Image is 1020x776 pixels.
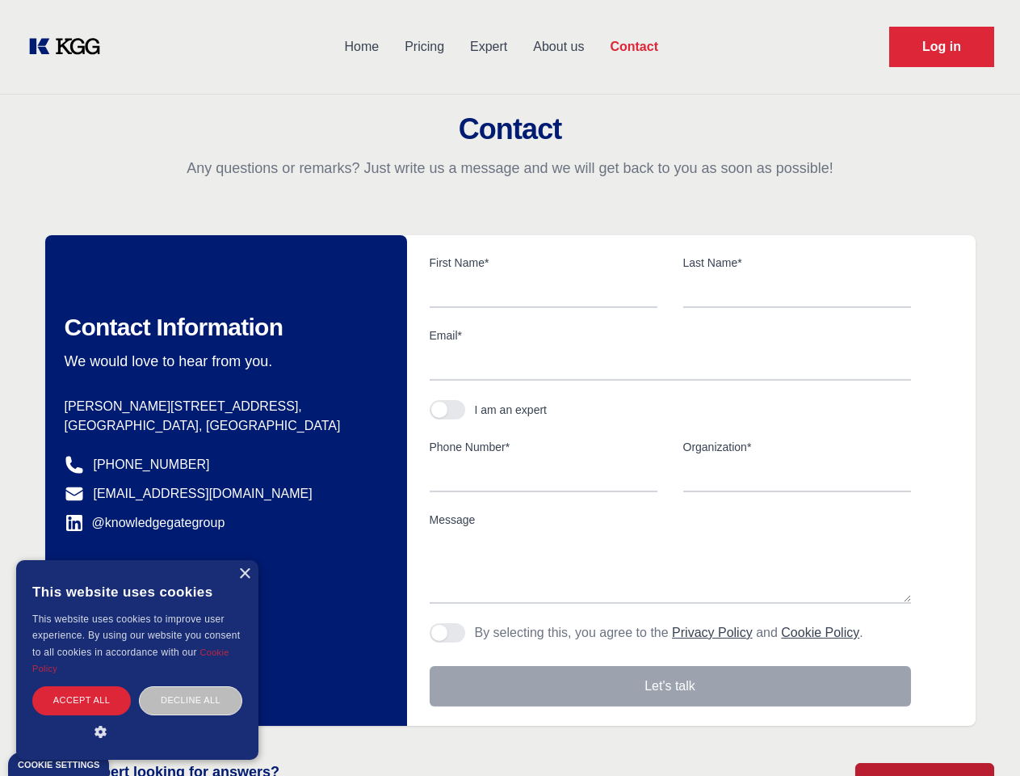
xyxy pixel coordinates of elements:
[475,402,548,418] div: I am an expert
[520,26,597,68] a: About us
[32,647,229,673] a: Cookie Policy
[18,761,99,770] div: Cookie settings
[392,26,457,68] a: Pricing
[781,626,859,639] a: Cookie Policy
[32,614,240,658] span: This website uses cookies to improve user experience. By using our website you consent to all coo...
[597,26,671,68] a: Contact
[889,27,994,67] a: Request Demo
[19,158,1001,178] p: Any questions or remarks? Just write us a message and we will get back to you as soon as possible!
[65,513,225,533] a: @knowledgegategroup
[683,255,911,271] label: Last Name*
[19,113,1001,145] h2: Contact
[939,698,1020,776] iframe: Chat Widget
[430,666,911,706] button: Let's talk
[430,255,657,271] label: First Name*
[94,455,210,474] a: [PHONE_NUMBER]
[94,484,313,504] a: [EMAIL_ADDRESS][DOMAIN_NAME]
[32,686,131,715] div: Accept all
[430,327,911,344] label: Email*
[65,352,381,371] p: We would love to hear from you.
[475,623,863,643] p: By selecting this, you agree to the and .
[331,26,392,68] a: Home
[683,439,911,455] label: Organization*
[65,416,381,436] p: [GEOGRAPHIC_DATA], [GEOGRAPHIC_DATA]
[139,686,242,715] div: Decline all
[238,568,250,580] div: Close
[430,439,657,455] label: Phone Number*
[65,397,381,416] p: [PERSON_NAME][STREET_ADDRESS],
[26,34,113,60] a: KOL Knowledge Platform: Talk to Key External Experts (KEE)
[430,512,911,528] label: Message
[457,26,520,68] a: Expert
[65,313,381,342] h2: Contact Information
[32,572,242,611] div: This website uses cookies
[672,626,753,639] a: Privacy Policy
